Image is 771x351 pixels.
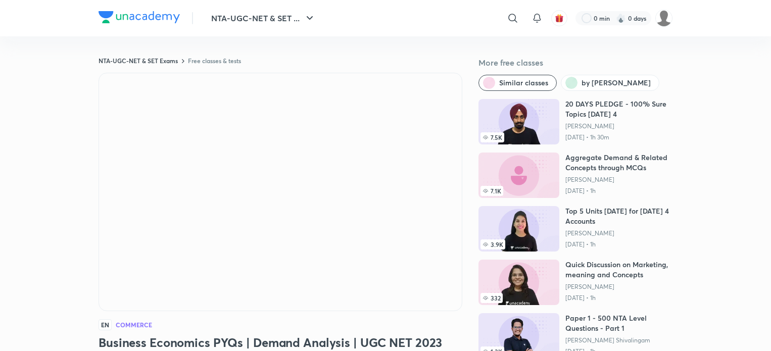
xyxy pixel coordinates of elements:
img: streak [616,13,626,23]
button: NTA-UGC-NET & SET ... [205,8,322,28]
span: by Raghav Wadhwa [582,78,651,88]
a: NTA-UGC-NET & SET Exams [99,57,178,65]
button: avatar [551,10,567,26]
h6: Aggregate Demand & Related Concepts through MCQs [565,153,672,173]
h4: Commerce [116,322,152,328]
img: Company Logo [99,11,180,23]
button: Similar classes [478,75,557,91]
a: [PERSON_NAME] Shivalingam [565,336,672,344]
img: TARUN [655,10,672,27]
p: [DATE] • 1h [565,294,672,302]
img: avatar [555,14,564,23]
a: [PERSON_NAME] [565,176,672,184]
h5: More free classes [478,57,672,69]
p: [DATE] • 1h [565,187,672,195]
span: 332 [480,293,503,303]
h6: Top 5 Units [DATE] for [DATE] 4 Accounts [565,206,672,226]
a: Company Logo [99,11,180,26]
a: [PERSON_NAME] [565,229,672,237]
h6: Quick Discussion on Marketing, meaning and Concepts [565,260,672,280]
iframe: Class [99,73,462,311]
span: 7.5K [480,132,504,142]
span: 7.1K [480,186,503,196]
h3: Business Economics PYQs | Demand Analysis | UGC NET 2023 [99,334,462,350]
h6: Paper 1 - 500 NTA Level Questions - Part 1 [565,313,672,333]
span: 3.9K [480,239,505,249]
button: by Raghav Wadhwa [561,75,659,91]
a: Free classes & tests [188,57,241,65]
p: [DATE] • 1h [565,240,672,248]
p: [DATE] • 1h 30m [565,133,672,141]
span: Similar classes [499,78,548,88]
a: [PERSON_NAME] [565,122,672,130]
a: [PERSON_NAME] [565,283,672,291]
span: EN [99,319,112,330]
h6: 20 DAYS PLEDGE - 100% Sure Topics [DATE] 4 [565,99,672,119]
